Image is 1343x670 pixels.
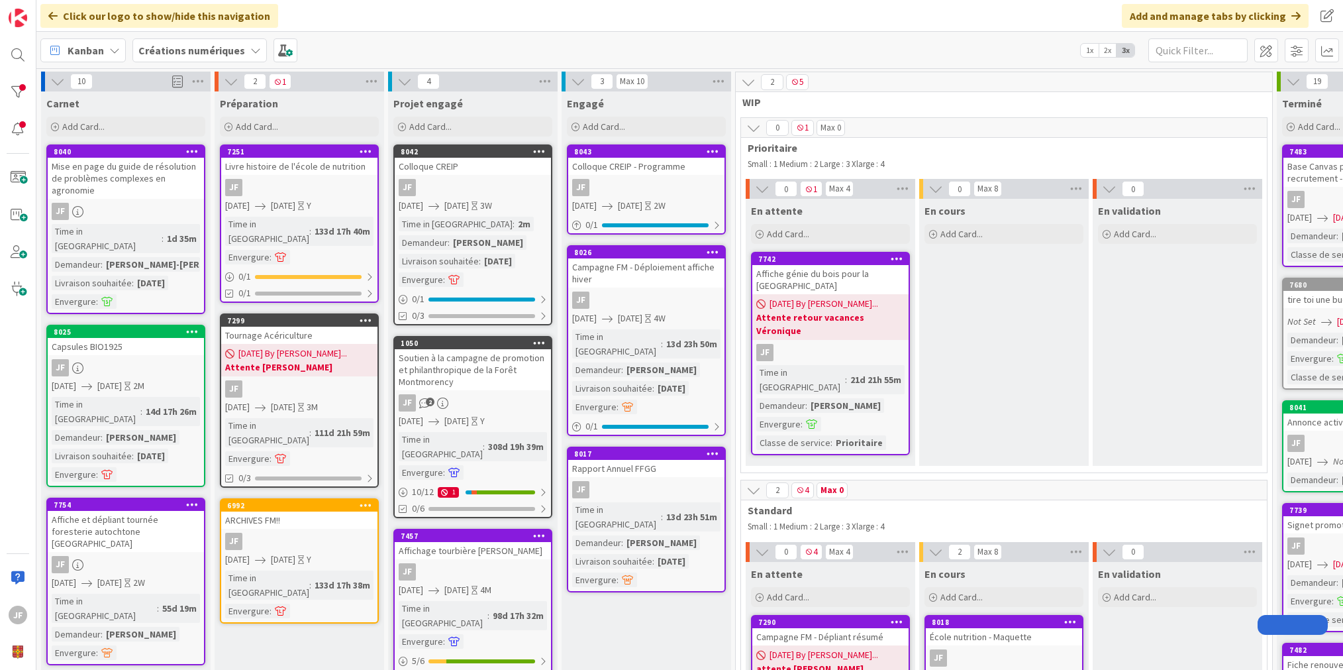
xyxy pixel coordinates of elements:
div: [PERSON_NAME] [623,535,700,550]
a: 7754Affiche et dépliant tournée foresterie autochtone [GEOGRAPHIC_DATA]JF[DATE][DATE]2WTime in [G... [46,498,205,665]
span: [DATE] By [PERSON_NAME]... [770,297,878,311]
span: : [96,294,98,309]
div: [DATE] [654,554,689,569]
div: JF [572,292,589,309]
span: 0 / 1 [412,292,424,306]
div: JF [572,179,589,196]
div: [PERSON_NAME] [623,363,700,377]
i: Not Set [1287,315,1316,327]
span: Add Card... [767,591,809,603]
div: 8018École nutrition - Maquette [926,616,1082,645]
a: 8042Colloque CREIPJF[DATE][DATE]3WTime in [GEOGRAPHIC_DATA]:2mDemandeur:[PERSON_NAME]Livraison so... [393,144,552,325]
div: Envergure [225,451,270,466]
span: Add Card... [236,121,278,133]
span: [DATE] [399,583,423,597]
div: Affiche et dépliant tournée foresterie autochtone [GEOGRAPHIC_DATA] [48,511,204,552]
div: Demandeur [52,627,101,642]
span: : [96,645,98,660]
span: [DATE] [1287,211,1312,225]
div: 8026 [574,248,724,257]
span: [DATE] [225,400,250,414]
div: 8025 [54,327,204,337]
div: 8026Campagne FM - Déploiement affiche hiver [568,247,724,288]
div: Y [307,199,311,213]
div: JF [399,394,416,412]
b: Créations numériques [138,44,245,57]
div: Envergure [399,272,443,287]
div: Time in [GEOGRAPHIC_DATA] [399,217,513,231]
span: : [132,449,134,463]
div: JF [48,556,204,573]
div: [PERSON_NAME] [807,398,884,413]
span: [DATE] [1287,455,1312,469]
div: Mise en page du guide de résolution de problèmes complexes en agronomie [48,158,204,199]
div: 7251 [227,147,377,156]
div: Colloque CREIP - Programme [568,158,724,175]
span: [DATE] [97,379,122,393]
span: : [652,381,654,396]
div: JF [568,481,724,498]
span: Add Card... [409,121,452,133]
div: 7457 [401,531,551,541]
div: Time in [GEOGRAPHIC_DATA] [756,365,845,394]
span: 1 [269,74,291,89]
div: Time in [GEOGRAPHIC_DATA] [225,571,309,600]
a: 7299Tournage Acériculture[DATE] By [PERSON_NAME]...Attente [PERSON_NAME]JF[DATE][DATE]3MTime in [... [220,313,379,488]
span: [DATE] [271,553,295,567]
div: 13d 23h 51m [663,510,721,524]
span: 0/6 [412,502,424,516]
span: [DATE] [1287,557,1312,571]
div: [DATE] [481,254,515,268]
div: Envergure [1287,594,1332,608]
div: JF [568,179,724,196]
div: 7742 [752,253,909,265]
span: : [805,398,807,413]
div: 7290 [752,616,909,628]
span: Add Card... [62,121,105,133]
div: 14d 17h 26m [142,404,200,419]
div: Demandeur [1287,333,1336,347]
div: 8017 [574,449,724,459]
div: Time in [GEOGRAPHIC_DATA] [52,397,140,426]
div: 2W [133,576,145,590]
div: Y [480,414,485,428]
span: : [443,634,445,649]
div: 1050Soutien à la campagne de promotion et philanthropique de la Forêt Montmorency [395,337,551,390]
div: JF [1287,191,1305,208]
div: 8017Rapport Annuel FFGG [568,448,724,477]
span: : [270,604,272,618]
div: Demandeur [756,398,805,413]
div: JF [52,556,69,573]
span: 2 [426,398,434,406]
div: JF [221,179,377,196]
div: Affiche génie du bois pour la [GEOGRAPHIC_DATA] [752,265,909,294]
a: 1050Soutien à la campagne de promotion et philanthropique de la Forêt MontmorencyJF[DATE][DATE]YT... [393,336,552,518]
span: Add Card... [940,591,983,603]
div: 7251 [221,146,377,158]
span: : [1336,229,1338,243]
span: : [270,451,272,466]
div: Envergure [52,467,96,482]
div: JF [225,380,242,398]
div: Campagne FM - Déploiement affiche hiver [568,258,724,288]
div: 2m [515,217,534,231]
div: ARCHIVES FM!! [221,512,377,529]
div: Livraison souhaitée [572,381,652,396]
div: JF [395,179,551,196]
div: JF [752,344,909,361]
input: Quick Filter... [1148,38,1248,62]
div: 8040 [48,146,204,158]
span: [DATE] [399,414,423,428]
div: 5/6 [395,653,551,669]
div: [DATE] [134,276,168,290]
div: 8043 [574,147,724,156]
div: Demandeur [52,430,101,445]
div: [PERSON_NAME] [103,430,179,445]
div: 0/1 [395,291,551,307]
div: Demandeur [399,235,448,250]
div: JF [399,563,416,581]
span: 5 / 6 [412,654,424,668]
div: Livraison souhaitée [52,276,132,290]
div: 308d 19h 39m [485,439,547,454]
div: Demandeur [1287,473,1336,487]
